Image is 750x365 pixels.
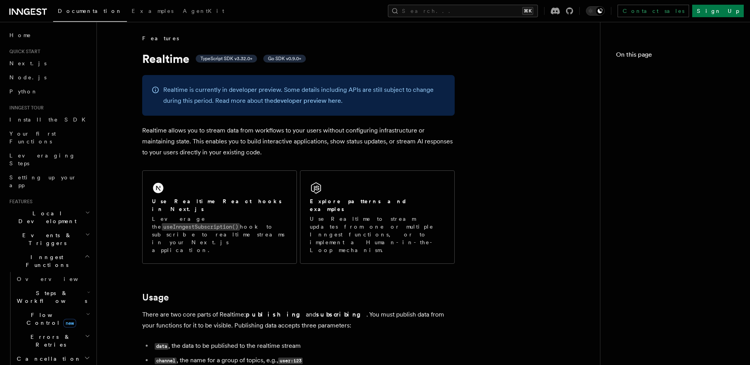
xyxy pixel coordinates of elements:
[316,311,366,318] strong: subscribing
[14,333,85,349] span: Errors & Retries
[6,149,92,170] a: Leveraging Steps
[142,170,297,264] a: Use Realtime React hooks in Next.jsLeverage theuseInngestSubscription()hook to subscribe to realt...
[6,250,92,272] button: Inngest Functions
[142,309,455,331] p: There are two core parts of Realtime: and . You must publish data from your functions for it to b...
[152,340,455,352] li: , the data to be published to the realtime stream
[6,48,40,55] span: Quick start
[625,105,734,119] a: Publishing
[310,197,445,213] h2: Explore patterns and examples
[6,209,85,225] span: Local Development
[388,5,538,17] button: Search...⌘K
[629,194,670,202] span: Channels
[616,63,734,77] a: Realtime
[162,223,240,231] code: useInngestSubscription()
[246,311,306,318] strong: publishing
[629,108,680,116] span: Publishing
[629,208,657,216] span: Topics
[14,289,87,305] span: Steps & Workflows
[625,205,734,219] a: Topics
[9,174,77,188] span: Setting up your app
[14,308,92,330] button: Flow Controlnew
[625,155,734,177] a: Subscribe from the backend
[6,170,92,192] a: Setting up your app
[9,131,56,145] span: Your first Functions
[6,231,85,247] span: Events & Triggers
[629,136,734,152] span: Subscribe from the client
[6,127,92,149] a: Your first Functions
[624,180,659,188] span: Concepts
[200,55,252,62] span: TypeScript SDK v3.32.0+
[624,80,653,88] span: Usage
[9,116,90,123] span: Install the SDK
[629,222,724,230] span: Subscription Tokens
[278,358,303,364] code: user:123
[155,358,177,364] code: channel
[625,91,734,105] a: Getting started
[142,34,179,42] span: Features
[621,177,734,191] a: Concepts
[621,261,734,283] a: Developer preview
[692,5,744,17] a: Sign Up
[625,191,734,205] a: Channels
[621,77,734,91] a: Usage
[621,247,734,261] a: Limitations
[142,292,169,303] a: Usage
[625,133,734,155] a: Subscribe from the client
[273,97,341,104] a: developer preview here
[6,105,44,111] span: Inngest tour
[522,7,533,15] kbd: ⌘K
[621,233,734,247] a: SDK Support
[142,125,455,158] p: Realtime allows you to stream data from workflows to your users without configuring infrastructur...
[6,28,92,42] a: Home
[6,113,92,127] a: Install the SDK
[163,84,445,106] p: Realtime is currently in developer preview. Some details including APIs are still subject to chan...
[14,330,92,352] button: Errors & Retries
[619,66,659,73] span: Realtime
[625,219,734,233] a: Subscription Tokens
[9,152,75,166] span: Leveraging Steps
[14,272,92,286] a: Overview
[621,283,734,297] a: Security
[629,122,691,130] span: Subscribing
[178,2,229,21] a: AgentKit
[6,70,92,84] a: Node.js
[624,300,725,308] span: Delivery guarantees
[616,50,734,63] h4: On this page
[624,236,685,244] span: SDK Support
[586,6,605,16] button: Toggle dark mode
[300,170,455,264] a: Explore patterns and examplesUse Realtime to stream updates from one or multiple Inngest function...
[17,276,97,282] span: Overview
[6,253,84,269] span: Inngest Functions
[63,319,76,327] span: new
[9,88,38,95] span: Python
[58,8,122,14] span: Documentation
[152,197,287,213] h2: Use Realtime React hooks in Next.js
[6,206,92,228] button: Local Development
[6,56,92,70] a: Next.js
[53,2,127,22] a: Documentation
[142,52,455,66] h1: Realtime
[624,286,659,294] span: Security
[9,74,46,81] span: Node.js
[268,55,301,62] span: Go SDK v0.9.0+
[14,355,81,363] span: Cancellation
[132,8,173,14] span: Examples
[621,297,734,311] a: Delivery guarantees
[629,158,734,174] span: Subscribe from the backend
[625,119,734,133] a: Subscribing
[127,2,178,21] a: Examples
[6,199,32,205] span: Features
[183,8,224,14] span: AgentKit
[629,94,695,102] span: Getting started
[310,215,445,254] p: Use Realtime to stream updates from one or multiple Inngest functions, or to implement a Human-in...
[14,311,86,327] span: Flow Control
[9,60,46,66] span: Next.js
[155,343,168,350] code: data
[624,250,680,258] span: Limitations
[6,228,92,250] button: Events & Triggers
[618,5,689,17] a: Contact sales
[624,264,734,280] span: Developer preview
[152,215,287,254] p: Leverage the hook to subscribe to realtime streams in your Next.js application.
[6,84,92,98] a: Python
[9,31,31,39] span: Home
